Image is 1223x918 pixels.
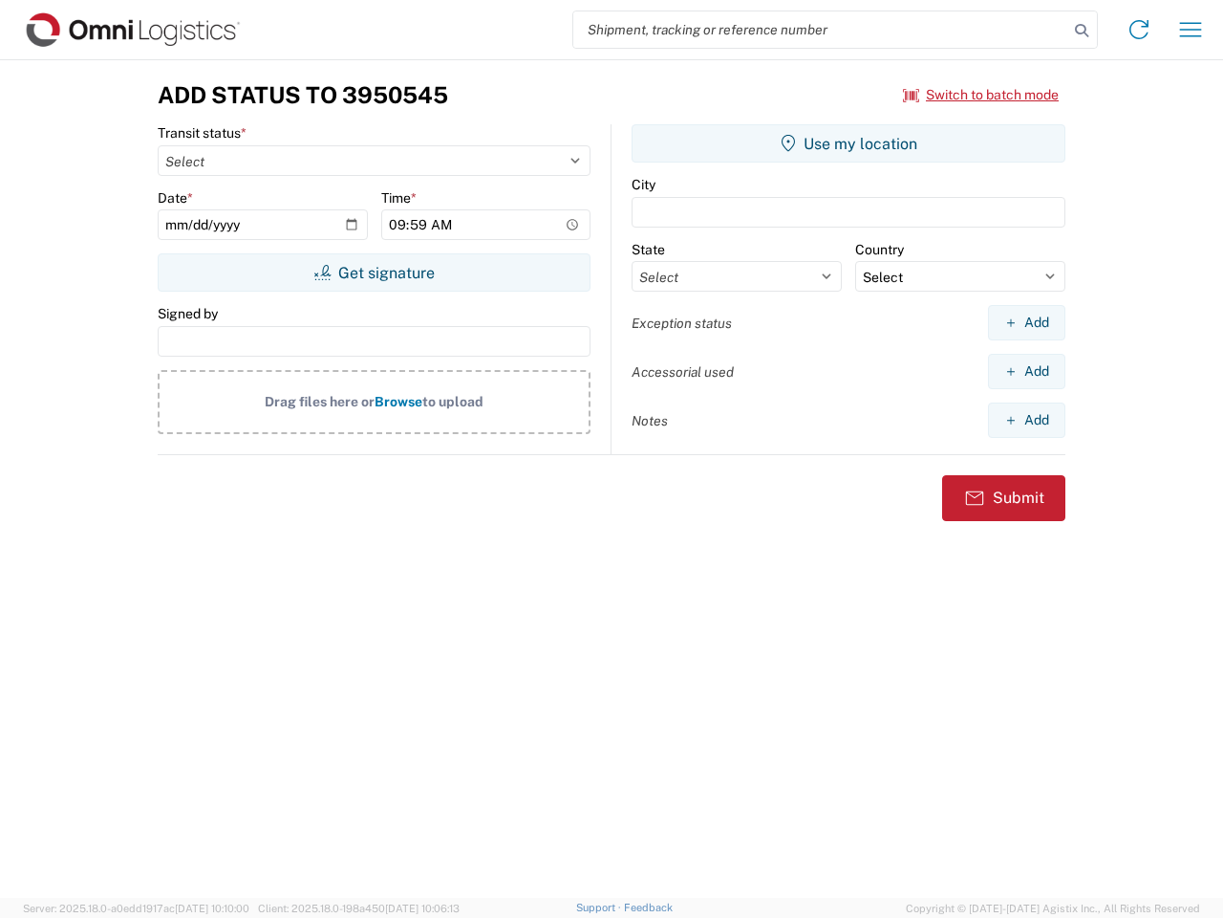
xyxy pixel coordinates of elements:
[158,124,247,142] label: Transit status
[624,902,673,913] a: Feedback
[988,305,1065,340] button: Add
[632,363,734,381] label: Accessorial used
[422,394,483,409] span: to upload
[906,900,1200,917] span: Copyright © [DATE]-[DATE] Agistix Inc., All Rights Reserved
[158,189,193,207] label: Date
[385,903,460,914] span: [DATE] 10:06:13
[23,903,249,914] span: Server: 2025.18.0-a0edd1917ac
[632,241,665,258] label: State
[375,394,422,409] span: Browse
[903,79,1059,111] button: Switch to batch mode
[175,903,249,914] span: [DATE] 10:10:00
[632,124,1065,163] button: Use my location
[855,241,904,258] label: Country
[576,902,624,913] a: Support
[632,315,732,332] label: Exception status
[158,305,218,322] label: Signed by
[265,394,375,409] span: Drag files here or
[573,11,1068,48] input: Shipment, tracking or reference number
[258,903,460,914] span: Client: 2025.18.0-198a450
[988,354,1065,389] button: Add
[381,189,417,207] label: Time
[158,81,448,109] h3: Add Status to 3950545
[632,412,668,429] label: Notes
[158,253,590,292] button: Get signature
[942,475,1065,521] button: Submit
[988,403,1065,438] button: Add
[632,176,655,193] label: City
